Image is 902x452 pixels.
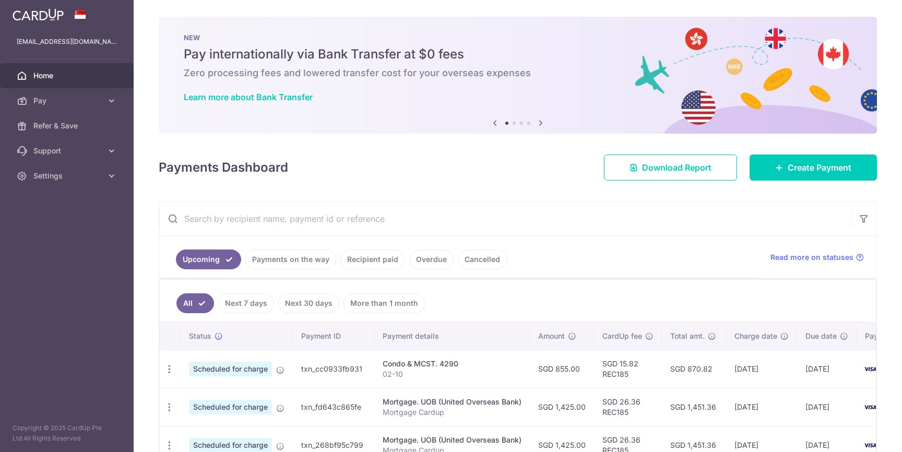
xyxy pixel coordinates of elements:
[788,161,851,174] span: Create Payment
[340,249,405,269] a: Recipient paid
[797,350,857,388] td: [DATE]
[734,331,777,341] span: Charge date
[184,67,852,79] h6: Zero processing fees and lowered transfer cost for your overseas expenses
[176,249,241,269] a: Upcoming
[662,388,726,426] td: SGD 1,451.36
[383,407,521,418] p: Mortgage Cardup
[594,388,662,426] td: SGD 26.36 REC185
[409,249,454,269] a: Overdue
[750,154,877,181] a: Create Payment
[159,17,877,134] img: Bank transfer banner
[797,388,857,426] td: [DATE]
[383,397,521,407] div: Mortgage. UOB (United Overseas Bank)
[805,331,837,341] span: Due date
[860,363,881,375] img: Bank Card
[530,388,594,426] td: SGD 1,425.00
[770,252,864,263] a: Read more on statuses
[383,359,521,369] div: Condo & MCST. 4290
[159,202,851,235] input: Search by recipient name, payment id or reference
[33,96,102,106] span: Pay
[218,293,274,313] a: Next 7 days
[17,37,117,47] p: [EMAIL_ADDRESS][DOMAIN_NAME]
[33,146,102,156] span: Support
[726,350,797,388] td: [DATE]
[293,388,374,426] td: txn_fd643c865fe
[184,46,852,63] h5: Pay internationally via Bank Transfer at $0 fees
[594,350,662,388] td: SGD 15.82 REC185
[604,154,737,181] a: Download Report
[670,331,705,341] span: Total amt.
[33,70,102,81] span: Home
[458,249,507,269] a: Cancelled
[189,362,272,376] span: Scheduled for charge
[184,92,313,102] a: Learn more about Bank Transfer
[383,435,521,445] div: Mortgage. UOB (United Overseas Bank)
[13,8,64,21] img: CardUp
[33,171,102,181] span: Settings
[245,249,336,269] a: Payments on the way
[189,400,272,414] span: Scheduled for charge
[374,323,530,350] th: Payment details
[602,331,642,341] span: CardUp fee
[176,293,214,313] a: All
[726,388,797,426] td: [DATE]
[860,401,881,413] img: Bank Card
[642,161,711,174] span: Download Report
[383,369,521,379] p: 02-10
[33,121,102,131] span: Refer & Save
[184,33,852,42] p: NEW
[343,293,425,313] a: More than 1 month
[278,293,339,313] a: Next 30 days
[662,350,726,388] td: SGD 870.82
[530,350,594,388] td: SGD 855.00
[159,158,288,177] h4: Payments Dashboard
[293,323,374,350] th: Payment ID
[293,350,374,388] td: txn_cc0933fb931
[538,331,565,341] span: Amount
[835,421,892,447] iframe: Opens a widget where you can find more information
[770,252,853,263] span: Read more on statuses
[189,331,211,341] span: Status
